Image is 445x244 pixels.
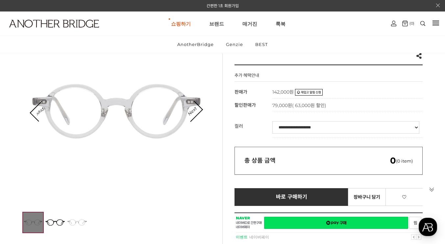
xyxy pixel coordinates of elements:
[209,12,224,35] a: 브랜드
[2,189,43,206] a: 홈
[272,89,294,95] strong: 142,000원
[182,101,202,122] a: Next
[22,17,210,205] img: ecfe98d779acf6a1cb03855f77ed1ffa.jpg
[242,12,257,35] a: 매거진
[390,155,396,166] em: 0
[9,20,99,28] img: logo
[235,89,247,95] span: 판매가
[402,21,408,26] img: cart
[292,102,326,108] span: ( 63,000원 할인)
[420,21,425,26] img: search
[276,12,285,35] a: 룩북
[220,36,249,53] a: Genzie
[207,3,239,8] a: 간편한 1초 회원가입
[244,157,276,164] strong: 총 상품 금액
[276,194,307,200] span: 바로 구매하기
[3,20,70,44] a: logo
[390,158,413,164] span: (0 item)
[409,217,421,229] a: 새창
[235,102,256,108] span: 할인판매가
[236,235,248,239] strong: 이벤트
[235,72,259,81] h4: 추가 혜택안내
[348,188,385,206] a: 장바구니 담기
[60,200,68,205] span: 대화
[171,12,191,35] a: 쇼핑하기
[21,199,25,205] span: 홈
[264,217,408,229] a: 새창
[402,21,414,26] a: (0)
[31,101,50,121] a: Prev
[272,102,326,108] span: 79,000원
[85,189,126,206] a: 설정
[235,188,348,206] a: 바로 구매하기
[235,118,272,138] th: 컬러
[172,36,219,53] a: AnotherBridge
[250,36,273,53] a: BEST
[249,235,269,239] a: 네이버페이
[43,189,85,206] a: 대화
[22,212,44,233] img: ecfe98d779acf6a1cb03855f77ed1ffa.jpg
[295,89,323,96] img: 재입고 알림 SMS
[408,21,414,26] span: (0)
[391,21,396,26] img: cart
[102,199,110,205] span: 설정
